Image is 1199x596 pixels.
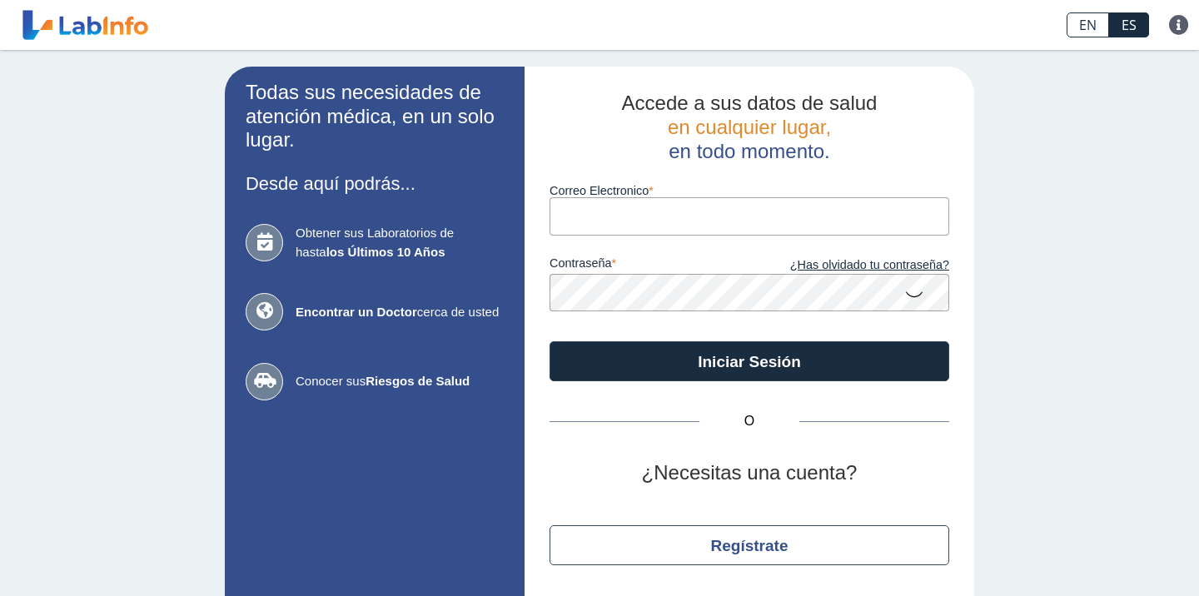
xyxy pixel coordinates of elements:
span: en cualquier lugar, [668,116,831,138]
span: Accede a sus datos de salud [622,92,878,114]
span: Conocer sus [296,372,504,391]
h2: Todas sus necesidades de atención médica, en un solo lugar. [246,81,504,152]
a: ¿Has olvidado tu contraseña? [749,256,949,275]
span: O [699,411,799,431]
span: cerca de usted [296,303,504,322]
span: Obtener sus Laboratorios de hasta [296,224,504,261]
button: Regístrate [550,525,949,565]
iframe: Help widget launcher [1051,531,1181,578]
span: en todo momento. [669,140,829,162]
b: Encontrar un Doctor [296,305,417,319]
b: los Últimos 10 Años [326,245,445,259]
a: ES [1109,12,1149,37]
label: Correo Electronico [550,184,949,197]
h2: ¿Necesitas una cuenta? [550,461,949,485]
b: Riesgos de Salud [366,374,470,388]
a: EN [1067,12,1109,37]
button: Iniciar Sesión [550,341,949,381]
h3: Desde aquí podrás... [246,173,504,194]
label: contraseña [550,256,749,275]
